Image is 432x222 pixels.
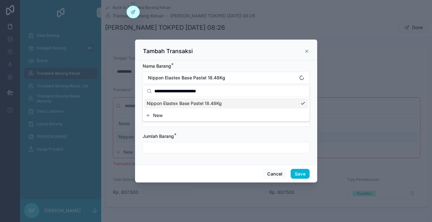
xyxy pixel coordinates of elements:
[291,169,310,179] button: Save
[143,63,171,69] span: Nama Barang
[147,100,222,107] span: Nippon Elastex Base Pastel 18.48Kg
[148,75,225,81] span: Nippon Elastex Base Pastel 18.48Kg
[143,133,174,139] span: Jumlah Barang
[143,97,309,110] div: Suggestions
[145,112,307,119] button: New
[153,112,163,119] span: New
[143,72,310,84] button: Select Button
[143,47,193,55] h3: Tambah Transaksi
[263,169,287,179] button: Cancel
